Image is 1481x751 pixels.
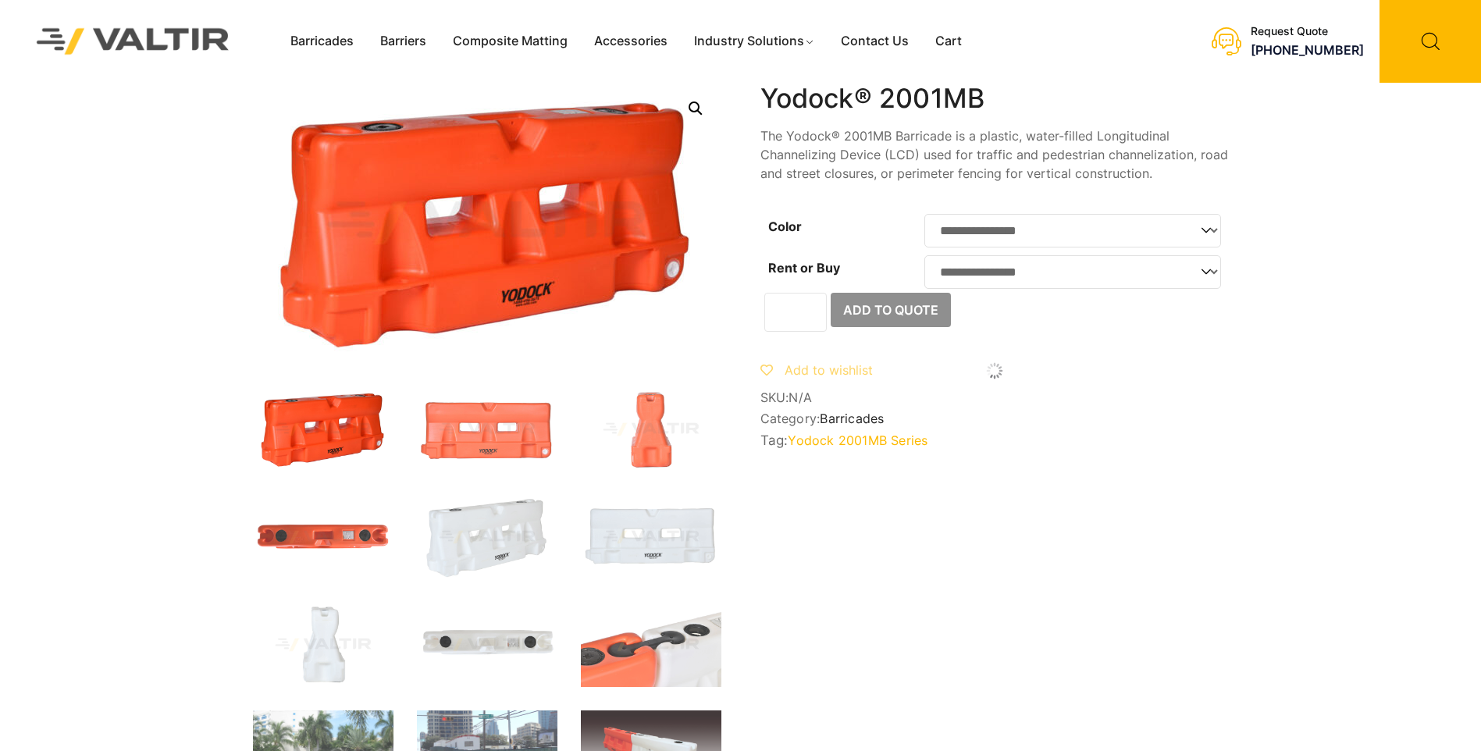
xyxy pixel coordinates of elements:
[581,495,721,579] img: 2001MB_Nat_Front.jpg
[768,219,802,234] label: Color
[581,30,681,53] a: Accessories
[253,603,393,687] img: 2001MB_Nat_Side.jpg
[760,411,1229,426] span: Category:
[760,432,1229,448] span: Tag:
[1251,42,1364,58] a: [PHONE_NUMBER]
[417,603,557,687] img: 2001MB_Nat_Top.jpg
[417,387,557,472] img: 2001MB_Org_Front.jpg
[440,30,581,53] a: Composite Matting
[16,8,250,74] img: Valtir Rentals
[820,411,884,426] a: Barricades
[581,603,721,687] img: 2001MB_Xtra2.jpg
[760,83,1229,115] h1: Yodock® 2001MB
[831,293,951,327] button: Add to Quote
[417,495,557,579] img: 2001MB_Nat_3Q.jpg
[789,390,812,405] span: N/A
[768,260,840,276] label: Rent or Buy
[760,390,1229,405] span: SKU:
[681,30,828,53] a: Industry Solutions
[581,387,721,472] img: 2001MB_Org_Side.jpg
[922,30,975,53] a: Cart
[367,30,440,53] a: Barriers
[253,387,393,472] img: 2001MB_Org_3Q.jpg
[277,30,367,53] a: Barricades
[253,495,393,579] img: 2001MB_Org_Top.jpg
[764,293,827,332] input: Product quantity
[828,30,922,53] a: Contact Us
[1251,25,1364,38] div: Request Quote
[788,432,927,448] a: Yodock 2001MB Series
[760,126,1229,183] p: The Yodock® 2001MB Barricade is a plastic, water-filled Longitudinal Channelizing Device (LCD) us...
